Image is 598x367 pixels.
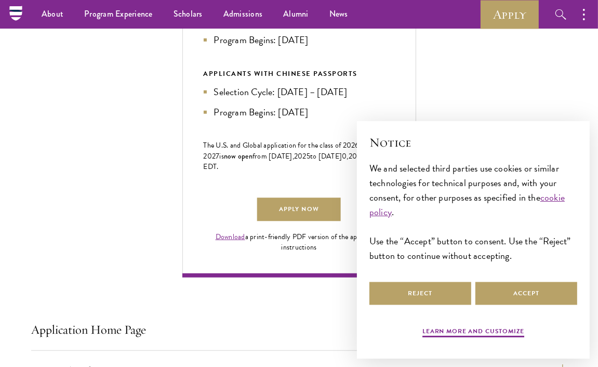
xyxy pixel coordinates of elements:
button: Reject [369,282,471,305]
div: We and selected third parties use cookies or similar technologies for technical purposes and, wit... [369,161,577,264]
button: Application Home Page [31,317,567,342]
span: The U.S. and Global application for the class of 202 [204,140,355,151]
span: now open [224,151,253,161]
span: , [347,151,349,162]
a: Download [216,231,245,242]
button: Accept [475,282,577,305]
span: 0 [342,151,347,162]
button: Learn more and customize [422,326,524,339]
span: from [DATE], [253,151,294,162]
span: to [DATE] [310,151,342,162]
div: APPLICANTS WITH CHINESE PASSPORTS [204,68,395,80]
span: 7 [216,151,219,162]
span: 5 [307,151,310,162]
h2: Notice [369,134,577,151]
li: Program Begins: [DATE] [204,105,395,120]
li: Program Begins: [DATE] [204,33,395,47]
a: cookie policy [369,190,565,219]
span: 202 [294,151,307,162]
a: Apply Now [257,198,340,221]
span: at 3 p.m. EDT. [204,151,391,172]
div: a print-friendly PDF version of the application instructions [204,232,395,253]
span: -202 [204,140,363,162]
li: Selection Cycle: [DATE] – [DATE] [204,85,395,99]
span: is [220,151,224,162]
